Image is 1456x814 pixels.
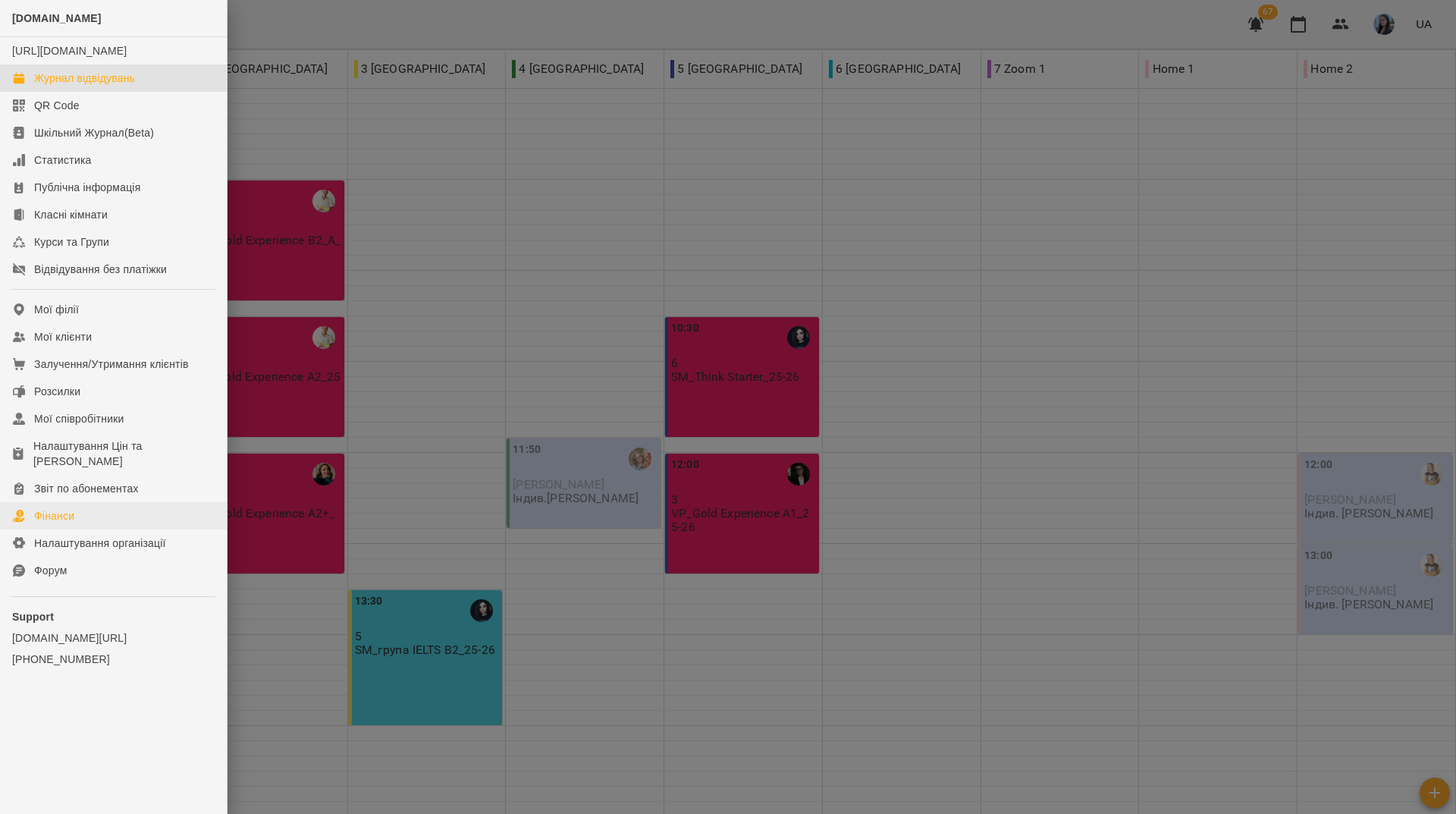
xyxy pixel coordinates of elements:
[34,302,79,317] div: Мої філії
[33,438,215,469] div: Налаштування Цін та [PERSON_NAME]
[34,125,154,140] div: Шкільний Журнал(Beta)
[34,357,189,372] div: Залучення/Утримання клієнтів
[34,481,139,496] div: Звіт по абонементах
[34,508,74,523] div: Фінанси
[34,180,140,195] div: Публічна інформація
[34,262,167,277] div: Відвідування без платіжки
[12,609,215,624] p: Support
[12,12,102,24] span: [DOMAIN_NAME]
[34,234,109,250] div: Курси та Групи
[34,536,166,551] div: Налаштування організації
[34,207,108,222] div: Класні кімнати
[34,411,124,426] div: Мої співробітники
[34,329,92,344] div: Мої клієнти
[12,45,127,57] a: [URL][DOMAIN_NAME]
[34,384,80,399] div: Розсилки
[12,652,215,667] a: [PHONE_NUMBER]
[34,152,92,168] div: Статистика
[34,71,135,86] div: Журнал відвідувань
[12,630,215,646] a: [DOMAIN_NAME][URL]
[34,98,80,113] div: QR Code
[34,563,67,578] div: Форум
